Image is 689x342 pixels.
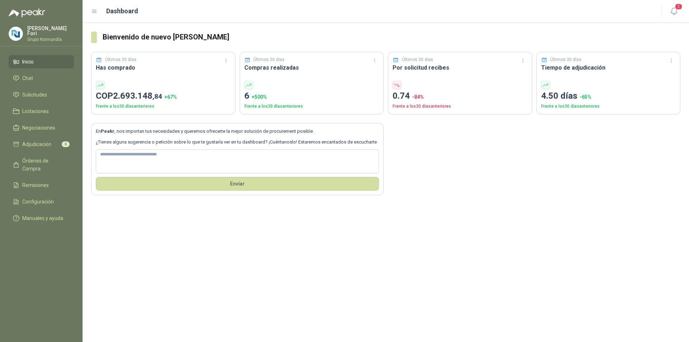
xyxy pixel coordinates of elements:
[22,157,67,173] span: Órdenes de Compra
[22,58,34,66] span: Inicio
[244,63,379,72] h3: Compras realizadas
[393,63,528,72] h3: Por solicitud recibes
[9,27,23,41] img: Company Logo
[244,103,379,110] p: Frente a los 30 días anteriores
[96,139,379,146] p: ¿Tienes alguna sugerencia o petición sobre lo que te gustaría ver en tu dashboard? ¡Cuéntanoslo! ...
[9,178,74,192] a: Remisiones
[22,198,54,206] span: Configuración
[244,89,379,103] p: 6
[675,3,683,10] span: 2
[96,128,379,135] p: En , nos importan tus necesidades y queremos ofrecerte la mejor solución de procurement posible.
[9,71,74,85] a: Chat
[27,37,74,42] p: Grupo Normandía
[22,181,49,189] span: Remisiones
[22,107,49,115] span: Licitaciones
[393,89,528,103] p: 0.74
[22,74,33,82] span: Chat
[9,104,74,118] a: Licitaciones
[412,94,424,100] span: -84 %
[9,137,74,151] a: Adjudicación6
[9,121,74,135] a: Negociaciones
[96,177,379,191] button: Envíar
[96,89,231,103] p: COP
[106,6,138,16] h1: Dashboard
[153,92,162,100] span: ,84
[103,32,680,43] h3: Bienvenido de nuevo [PERSON_NAME]
[96,103,231,110] p: Frente a los 30 días anteriores
[164,94,177,100] span: + 67 %
[9,195,74,209] a: Configuración
[96,63,231,72] h3: Has comprado
[580,94,591,100] span: -65 %
[101,128,114,134] b: Peakr
[105,56,136,63] p: Últimos 30 días
[113,91,162,101] span: 2.693.148
[667,5,680,18] button: 2
[27,26,74,36] p: [PERSON_NAME] Fori
[253,56,285,63] p: Últimos 30 días
[9,55,74,69] a: Inicio
[541,63,676,72] h3: Tiempo de adjudicación
[550,56,581,63] p: Últimos 30 días
[9,9,45,17] img: Logo peakr
[22,140,51,148] span: Adjudicación
[9,88,74,102] a: Solicitudes
[393,103,528,110] p: Frente a los 30 días anteriores
[541,103,676,110] p: Frente a los 30 días anteriores
[541,89,676,103] p: 4.50 días
[22,124,55,132] span: Negociaciones
[9,154,74,175] a: Órdenes de Compra
[9,211,74,225] a: Manuales y ayuda
[22,91,47,99] span: Solicitudes
[252,94,267,100] span: + 500 %
[402,56,433,63] p: Últimos 30 días
[22,214,63,222] span: Manuales y ayuda
[62,141,70,147] span: 6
